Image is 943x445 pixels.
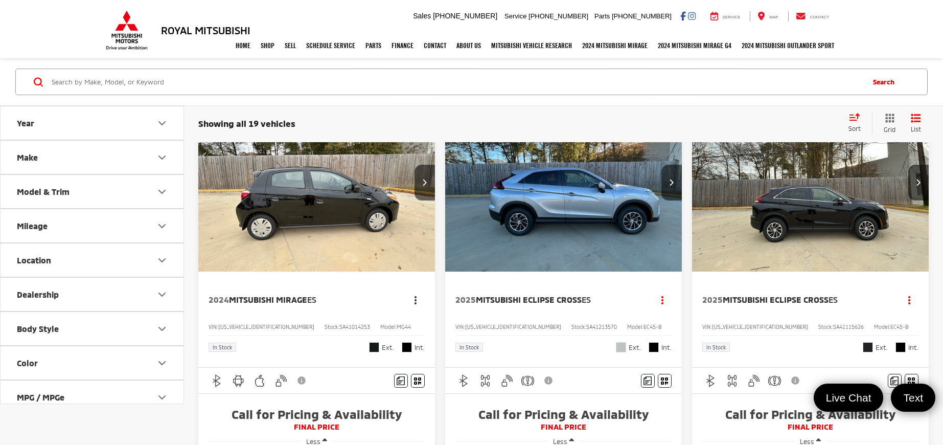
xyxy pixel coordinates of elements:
button: MileageMileage [1,209,185,242]
span: VIN: [455,324,465,330]
span: MG44 [397,324,411,330]
span: Live Chat [821,391,877,405]
a: Instagram: Click to visit our Instagram page [688,12,696,20]
div: Body Style [156,323,168,335]
img: 2025 Mitsubishi Eclipse Cross ES [692,94,930,273]
a: 2024 Mitsubishi Mirage G4 [653,33,737,58]
button: View Disclaimer [540,370,558,391]
a: Service [703,11,748,21]
a: Text [891,384,935,412]
img: 4WD/AWD [726,374,739,387]
span: Alloy Silver Metallic [616,342,626,352]
span: Grid [884,125,895,134]
a: Shop [256,33,280,58]
span: FINAL PRICE [455,422,672,432]
span: VIN: [209,324,218,330]
input: Search by Make, Model, or Keyword [51,70,863,94]
img: Mitsubishi [104,10,150,50]
button: Search [863,69,910,95]
button: Grid View [872,113,903,134]
a: About Us [452,33,487,58]
i: Window Sticker [414,376,421,385]
span: Stock: [325,324,339,330]
span: Call for Pricing & Availability [209,407,425,422]
span: Text [898,391,928,405]
button: Model & TrimModel & Trim [1,175,185,208]
i: Window Sticker [908,376,915,385]
span: List [911,125,921,133]
span: Stock: [818,324,833,330]
a: 2024Mitsubishi MirageES [209,294,397,305]
span: Service [723,15,741,19]
span: [US_VEHICLE_IDENTIFICATION_NUMBER] [712,324,808,330]
div: MPG / MPGe [17,392,64,402]
img: Comments [643,376,652,385]
span: Mitsubishi Eclipse Cross [476,295,582,304]
img: Comments [890,376,899,385]
div: Body Style [17,324,59,333]
div: Color [156,357,168,369]
div: Model & Trim [17,187,70,196]
a: Finance [387,33,419,58]
img: 4WD/AWD [479,374,492,387]
a: Contact [788,11,837,21]
span: Ext. [382,343,394,352]
span: Mitsubishi Eclipse Cross [723,295,829,304]
h3: Royal Mitsubishi [161,25,250,36]
button: YearYear [1,106,185,140]
a: Schedule Service: Opens in a new tab [302,33,361,58]
a: Map [750,11,786,21]
button: MakeMake [1,141,185,174]
img: Emergency Brake Assist [521,374,534,387]
img: Bluetooth® [704,374,717,387]
span: Map [769,15,778,19]
span: VIN: [702,324,712,330]
span: Black [402,342,412,352]
span: Ext. [876,343,888,352]
a: 2025Mitsubishi Eclipse CrossES [702,294,890,305]
img: Comments [397,376,405,385]
div: 2025 Mitsubishi Eclipse Cross ES 0 [445,94,683,272]
button: Body StyleBody Style [1,312,185,345]
span: SA41115626 [833,324,864,330]
span: Contact [810,15,829,19]
a: Mitsubishi Vehicle Research [487,33,578,58]
span: ES [829,295,838,304]
div: 2024 Mitsubishi Mirage ES 0 [198,94,436,272]
button: Next image [415,165,435,201]
span: Stock: [571,324,586,330]
img: Bluetooth® [211,374,223,387]
img: Keyless Entry [747,374,760,387]
div: Year [17,118,34,128]
div: Dealership [156,288,168,301]
span: Model: [874,324,890,330]
span: In Stock [706,345,726,350]
img: 2024 Mitsubishi Mirage ES [198,94,436,273]
span: [PHONE_NUMBER] [528,12,588,20]
span: FINAL PRICE [209,422,425,432]
span: Sales [413,12,431,20]
span: dropdown dots [415,296,417,304]
img: Emergency Brake Assist [768,374,781,387]
span: SA41213570 [586,324,617,330]
span: dropdown dots [908,296,910,304]
span: Call for Pricing & Availability [702,407,918,422]
span: Ext. [629,343,641,352]
span: 2024 [209,295,229,304]
button: List View [903,113,929,134]
span: [PHONE_NUMBER] [433,12,497,20]
div: Location [17,255,51,265]
a: Facebook: Click to visit our Facebook page [680,12,686,20]
span: 2025 [455,295,476,304]
div: Location [156,254,168,266]
img: Apple CarPlay [254,374,266,387]
div: Model & Trim [156,186,168,198]
span: ES [307,295,316,304]
div: Make [17,152,38,162]
div: Make [156,151,168,164]
a: 2025 Mitsubishi Eclipse Cross ES2025 Mitsubishi Eclipse Cross ES2025 Mitsubishi Eclipse Cross ES2... [692,94,930,272]
span: Black [895,342,906,352]
span: Mitsubishi Mirage [229,295,307,304]
div: Mileage [17,221,48,231]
